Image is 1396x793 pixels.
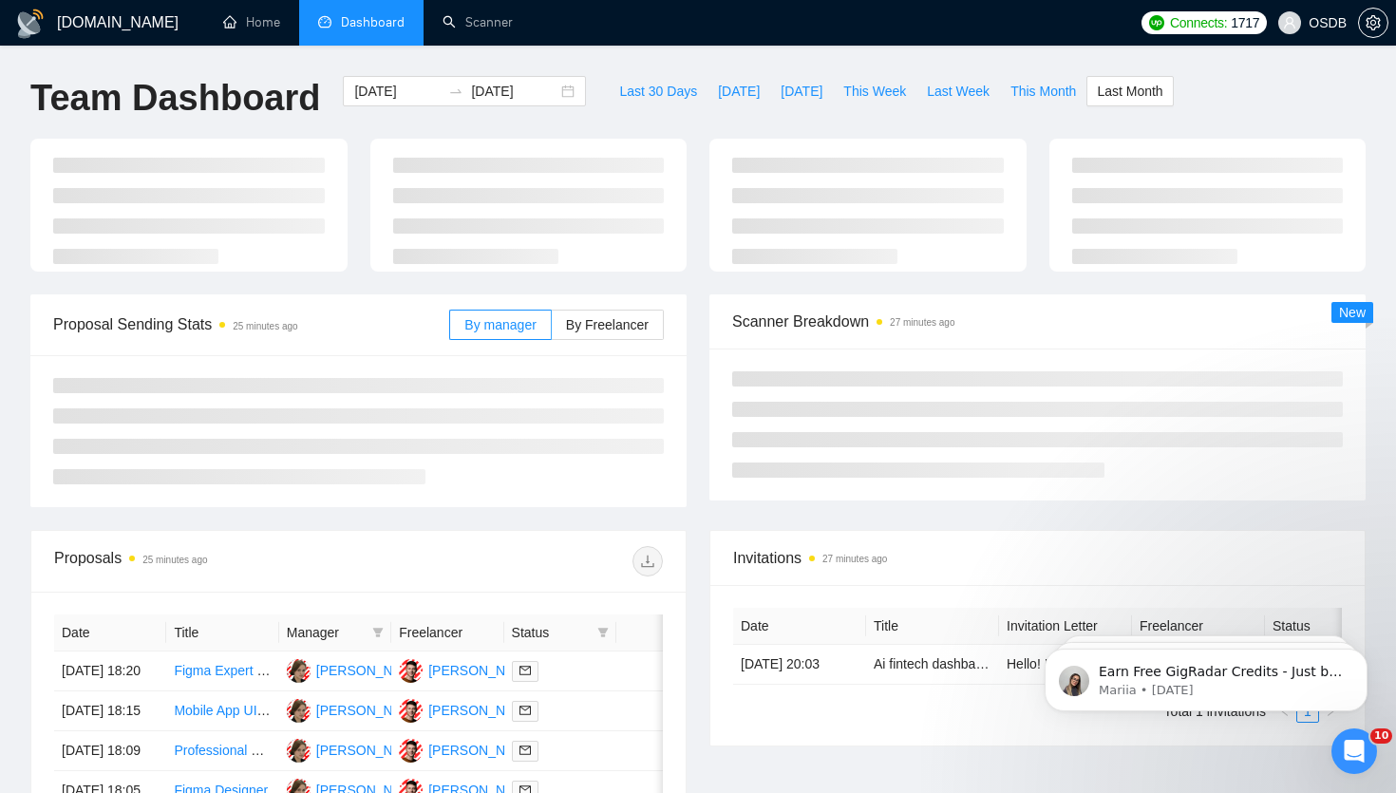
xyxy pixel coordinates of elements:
th: Title [866,608,999,645]
span: Status [512,622,590,643]
a: AK[PERSON_NAME] [287,702,425,717]
th: Title [166,614,278,651]
img: AK [287,739,311,763]
th: Date [54,614,166,651]
th: Freelancer [391,614,503,651]
span: user [1283,16,1296,29]
span: Dashboard [341,14,405,30]
span: Last Month [1097,81,1162,102]
p: Message from Mariia, sent 5w ago [83,73,328,90]
div: Proposals [54,546,359,576]
a: searchScanner [443,14,513,30]
th: Manager [279,614,391,651]
span: filter [597,627,609,638]
button: This Month [1000,76,1086,106]
time: 27 minutes ago [890,317,954,328]
a: AK[PERSON_NAME] [287,662,425,677]
span: 10 [1370,728,1392,744]
div: [PERSON_NAME] [428,740,538,761]
span: swap-right [448,84,463,99]
span: New [1339,305,1366,320]
span: By Freelancer [566,317,649,332]
div: [PERSON_NAME] [316,740,425,761]
span: Invitations [733,546,1342,570]
div: [PERSON_NAME] [316,700,425,721]
img: AK [287,659,311,683]
span: By manager [464,317,536,332]
time: 25 minutes ago [233,321,297,331]
a: homeHome [223,14,280,30]
a: BH[PERSON_NAME] [399,702,538,717]
button: Last Week [916,76,1000,106]
button: Last 30 Days [609,76,707,106]
span: 1717 [1231,12,1259,33]
td: [DATE] 18:15 [54,691,166,731]
span: filter [368,618,387,647]
span: filter [594,618,613,647]
h1: Team Dashboard [30,76,320,121]
a: Mobile App UI/UX Designer [174,703,335,718]
div: [PERSON_NAME] [428,660,538,681]
img: AK [287,699,311,723]
a: Figma Expert for HR App Design [174,663,367,678]
iframe: Intercom live chat [1331,728,1377,774]
input: Start date [354,81,441,102]
img: logo [15,9,46,39]
span: [DATE] [781,81,822,102]
img: upwork-logo.png [1149,15,1164,30]
iframe: Intercom notifications message [1016,609,1396,742]
img: BH [399,699,423,723]
button: [DATE] [770,76,833,106]
a: Professional UI/UX Designer for Mobile App (Android &amp; iOS) [174,743,558,758]
td: [DATE] 20:03 [733,645,866,685]
td: Figma Expert for HR App Design [166,651,278,691]
td: [DATE] 18:09 [54,731,166,771]
td: [DATE] 18:20 [54,651,166,691]
span: Manager [287,622,365,643]
a: Ai fintech dashbaord [874,656,995,671]
span: Scanner Breakdown [732,310,1343,333]
span: to [448,84,463,99]
span: Last Week [927,81,990,102]
span: mail [519,705,531,716]
span: mail [519,745,531,756]
time: 25 minutes ago [142,555,207,565]
button: Last Month [1086,76,1173,106]
th: Date [733,608,866,645]
th: Freelancer [1132,608,1265,645]
span: setting [1359,15,1387,30]
a: BH[PERSON_NAME] [399,742,538,757]
time: 27 minutes ago [822,554,887,564]
a: BH[PERSON_NAME] [399,662,538,677]
span: Earn Free GigRadar Credits - Just by Sharing Your Story! 💬 Want more credits for sending proposal... [83,55,328,523]
td: Ai fintech dashbaord [866,645,999,685]
div: [PERSON_NAME] [428,700,538,721]
span: Proposal Sending Stats [53,312,449,336]
td: Professional UI/UX Designer for Mobile App (Android &amp; iOS) [166,731,278,771]
th: Invitation Letter [999,608,1132,645]
span: Connects: [1170,12,1227,33]
img: BH [399,659,423,683]
button: This Week [833,76,916,106]
a: AK[PERSON_NAME] [287,742,425,757]
input: End date [471,81,557,102]
div: [PERSON_NAME] [316,660,425,681]
span: Last 30 Days [619,81,697,102]
span: mail [519,665,531,676]
span: filter [372,627,384,638]
td: Mobile App UI/UX Designer [166,691,278,731]
span: This Month [1010,81,1076,102]
button: [DATE] [707,76,770,106]
img: BH [399,739,423,763]
a: setting [1358,15,1388,30]
span: This Week [843,81,906,102]
button: setting [1358,8,1388,38]
span: [DATE] [718,81,760,102]
span: dashboard [318,15,331,28]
